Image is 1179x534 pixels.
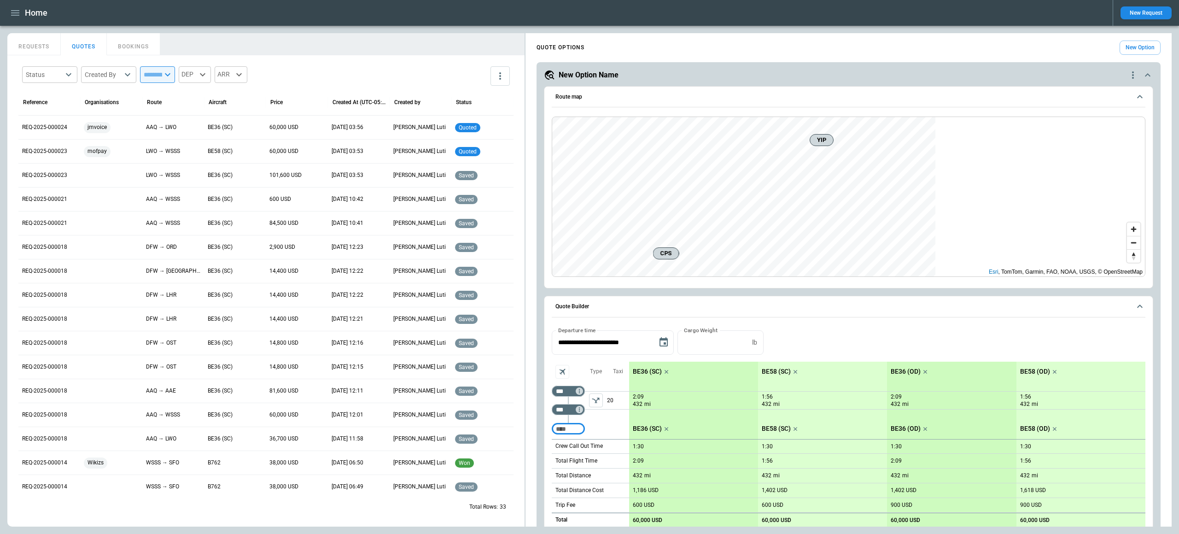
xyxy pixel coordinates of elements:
[393,339,446,347] p: [PERSON_NAME] Luti
[1020,517,1050,524] p: 60,000 USD
[84,140,111,163] span: mofpay
[85,99,119,106] div: Organisations
[607,392,629,409] p: 20
[269,243,295,251] p: 2,900 USD
[22,363,67,371] p: REQ-2025-000018
[989,269,998,275] a: Esri
[393,363,446,371] p: [PERSON_NAME] Luti
[1127,223,1140,236] button: Zoom in
[456,99,472,106] div: Status
[179,66,211,83] div: DEP
[589,393,603,407] span: Type of sector
[22,171,67,179] p: REQ-2025-000023
[208,363,233,371] p: BE36 (SC)
[22,195,67,203] p: REQ-2025-000021
[270,99,283,106] div: Price
[457,220,476,227] span: saved
[891,487,916,494] p: 1,402 USD
[684,326,718,334] label: Cargo Weight
[457,364,476,370] span: saved
[762,368,791,376] p: BE58 (SC)
[555,442,603,450] p: Crew Call Out Time
[332,435,363,443] p: 07/02/2025 11:58
[457,244,476,251] span: saved
[773,400,780,408] p: mi
[457,388,476,394] span: saved
[555,487,604,494] p: Total Distance Cost
[393,459,446,467] p: [PERSON_NAME] Luti
[22,147,67,155] p: REQ-2025-000023
[332,243,363,251] p: 07/02/2025 12:23
[146,435,176,443] p: AAQ → LWO
[1020,472,1030,479] p: 432
[1020,487,1046,494] p: 1,618 USD
[146,291,176,299] p: DFW → LHR
[555,365,569,379] span: Aircraft selection
[633,487,659,494] p: 1,186 USD
[902,472,909,480] p: mi
[393,387,446,395] p: [PERSON_NAME] Luti
[23,99,47,106] div: Reference
[1020,425,1050,433] p: BE58 (OD)
[633,400,642,408] p: 432
[891,400,900,408] p: 432
[1121,6,1172,19] button: New Request
[146,267,200,275] p: DFW → JFK
[146,315,176,323] p: DFW → LHR
[552,386,585,397] div: Not found
[552,87,1145,108] button: Route map
[146,171,180,179] p: LWO → WSSS
[269,315,298,323] p: 14,400 USD
[332,123,363,131] p: 08/08/2025 03:56
[7,33,61,55] button: REQUESTS
[269,291,298,299] p: 14,400 USD
[332,387,363,395] p: 07/02/2025 12:11
[208,339,233,347] p: BE36 (SC)
[22,315,67,323] p: REQ-2025-000018
[208,219,233,227] p: BE36 (SC)
[22,243,67,251] p: REQ-2025-000018
[208,171,233,179] p: BE36 (SC)
[552,423,585,434] div: Too short
[457,316,476,323] span: saved
[208,123,233,131] p: BE36 (SC)
[208,291,233,299] p: BE36 (SC)
[814,135,829,145] span: YIP
[269,483,298,491] p: 38,000 USD
[555,457,597,465] p: Total Flight Time
[146,219,180,227] p: AAQ → WSSS
[332,363,363,371] p: 07/02/2025 12:15
[269,219,298,227] p: 84,500 USD
[146,195,180,203] p: AAQ → WSSS
[26,70,63,79] div: Status
[644,400,651,408] p: mi
[891,443,902,450] p: 1:30
[490,66,510,86] button: more
[552,296,1145,317] button: Quote Builder
[146,243,177,251] p: DFW → ORD
[457,172,476,179] span: saved
[22,267,67,275] p: REQ-2025-000018
[762,472,771,479] p: 432
[146,483,179,491] p: WSSS → SFO
[1127,236,1140,249] button: Zoom out
[891,472,900,479] p: 432
[537,46,584,50] h4: QUOTE OPTIONS
[891,502,912,509] p: 900 USD
[393,315,446,323] p: [PERSON_NAME] Luti
[1032,400,1038,408] p: mi
[589,393,603,407] button: left aligned
[457,340,476,346] span: saved
[457,460,472,466] span: won
[393,483,446,491] p: [PERSON_NAME] Luti
[1020,458,1031,464] p: 1:56
[633,458,644,464] p: 2:09
[107,33,160,55] button: BOOKINGS
[208,243,233,251] p: BE36 (SC)
[84,116,111,139] span: jmvoice
[644,472,651,480] p: mi
[1127,70,1138,81] div: quote-option-actions
[457,196,476,203] span: saved
[209,99,227,106] div: Aircraft
[633,502,654,509] p: 600 USD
